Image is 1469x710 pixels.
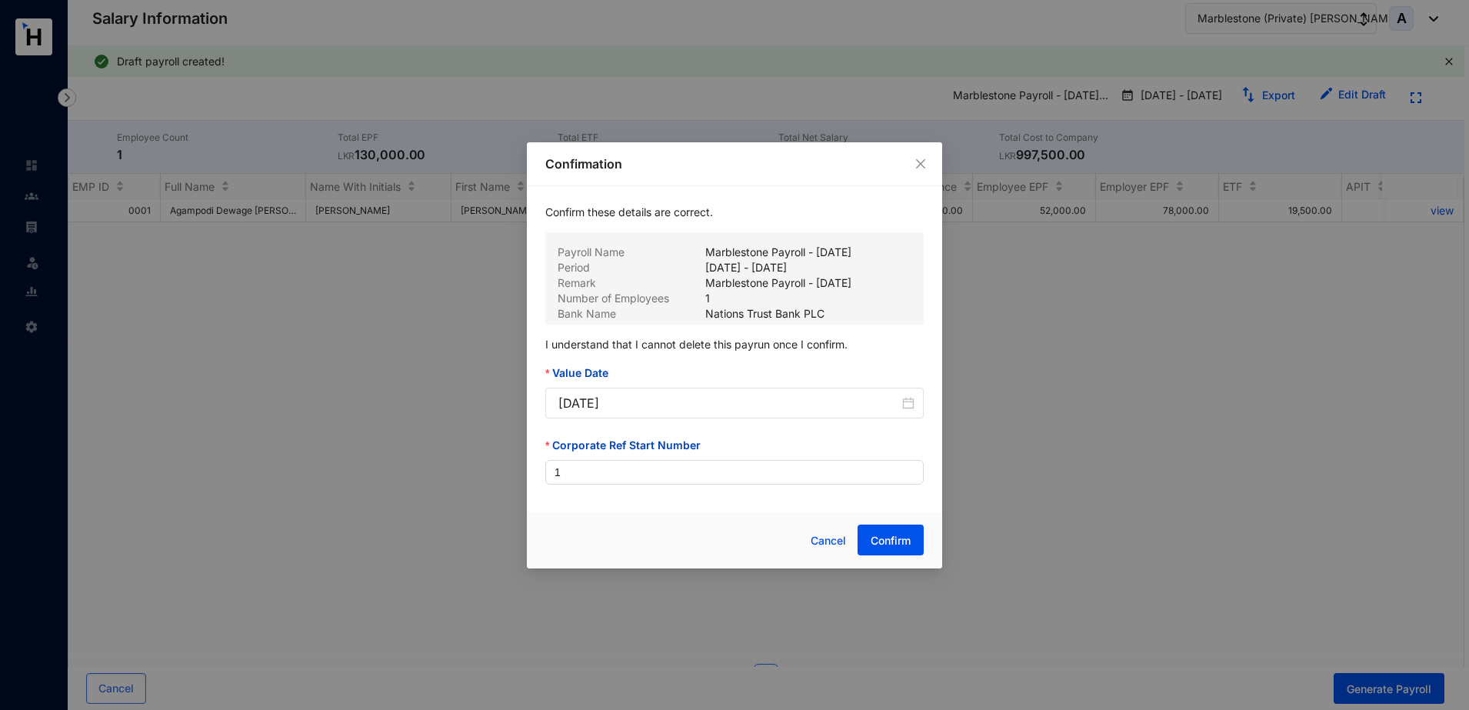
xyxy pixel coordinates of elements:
[705,245,851,260] p: Marblestone Payroll - [DATE]
[799,525,858,556] button: Cancel
[545,365,619,382] label: Value Date
[871,533,911,548] span: Confirm
[705,260,787,275] p: [DATE] - [DATE]
[912,155,929,172] button: Close
[558,245,705,260] p: Payroll Name
[545,155,924,173] p: Confirmation
[558,306,705,322] p: Bank Name
[558,260,705,275] p: Period
[545,437,711,454] label: Corporate Ref Start Number
[705,291,710,306] p: 1
[811,532,846,549] span: Cancel
[858,525,924,555] button: Confirm
[545,325,924,365] p: I understand that I cannot delete this payrun once I confirm.
[558,275,705,291] p: Remark
[914,158,927,170] span: close
[545,205,924,232] p: Confirm these details are correct.
[546,461,923,484] input: Corporate Ref Start Number
[705,275,851,291] p: Marblestone Payroll - [DATE]
[705,306,824,322] p: Nations Trust Bank PLC
[558,394,899,412] input: Value Date
[558,291,705,306] p: Number of Employees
